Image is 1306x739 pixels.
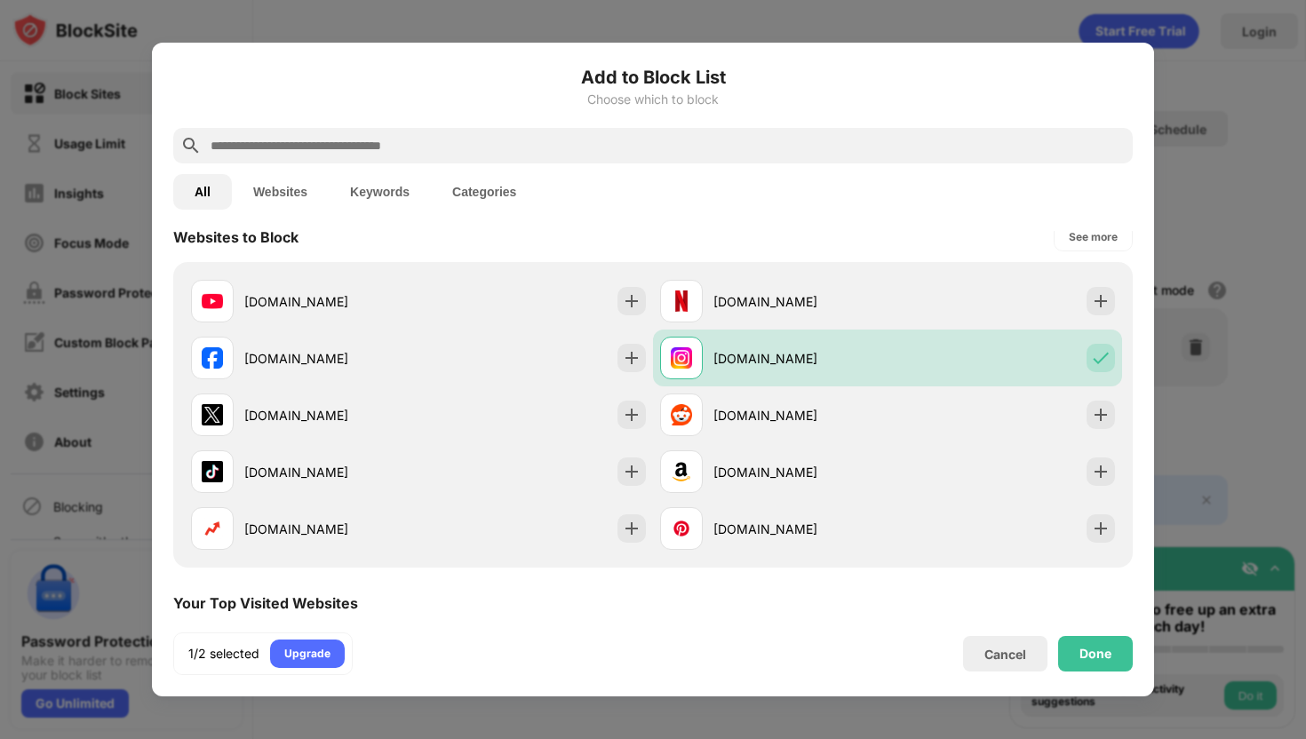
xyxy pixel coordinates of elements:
div: [DOMAIN_NAME] [713,406,888,425]
img: favicons [671,404,692,425]
button: All [173,174,232,210]
div: [DOMAIN_NAME] [244,349,418,368]
img: favicons [671,461,692,482]
img: favicons [671,347,692,369]
div: See more [1069,228,1118,246]
div: Websites to Block [173,228,299,246]
div: Cancel [984,647,1026,662]
img: search.svg [180,135,202,156]
div: [DOMAIN_NAME] [244,406,418,425]
img: favicons [202,518,223,539]
button: Categories [431,174,538,210]
div: Choose which to block [173,92,1133,107]
div: [DOMAIN_NAME] [244,520,418,538]
img: favicons [202,290,223,312]
div: 1/2 selected [188,645,259,663]
img: favicons [202,461,223,482]
div: Upgrade [284,645,330,663]
button: Websites [232,174,329,210]
img: favicons [202,404,223,425]
img: favicons [202,347,223,369]
div: Your Top Visited Websites [173,594,358,612]
img: favicons [671,518,692,539]
div: [DOMAIN_NAME] [713,520,888,538]
img: favicons [671,290,692,312]
button: Keywords [329,174,431,210]
h6: Add to Block List [173,64,1133,91]
div: [DOMAIN_NAME] [713,463,888,481]
div: Done [1079,647,1111,661]
div: [DOMAIN_NAME] [713,292,888,311]
div: [DOMAIN_NAME] [244,292,418,311]
div: [DOMAIN_NAME] [713,349,888,368]
div: [DOMAIN_NAME] [244,463,418,481]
